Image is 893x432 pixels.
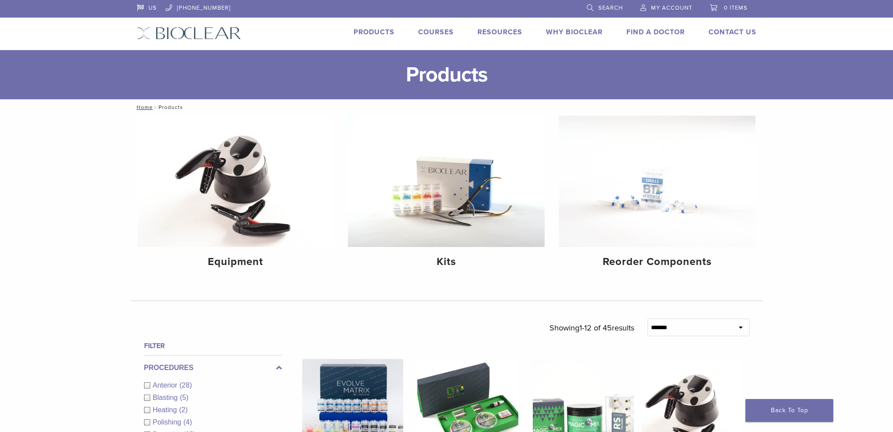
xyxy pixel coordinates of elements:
[179,406,188,414] span: (2)
[745,399,833,422] a: Back To Top
[348,116,545,247] img: Kits
[153,105,159,109] span: /
[180,381,192,389] span: (28)
[153,418,184,426] span: Polishing
[348,116,545,276] a: Kits
[709,28,756,36] a: Contact Us
[546,28,603,36] a: Why Bioclear
[137,116,334,247] img: Equipment
[134,104,153,110] a: Home
[180,394,188,401] span: (5)
[651,4,692,11] span: My Account
[566,254,748,270] h4: Reorder Components
[153,394,180,401] span: Blasting
[559,116,756,276] a: Reorder Components
[477,28,522,36] a: Resources
[626,28,685,36] a: Find A Doctor
[144,341,282,351] h4: Filter
[145,254,327,270] h4: Equipment
[550,319,634,337] p: Showing results
[355,254,538,270] h4: Kits
[137,116,334,276] a: Equipment
[130,99,763,115] nav: Products
[724,4,748,11] span: 0 items
[183,418,192,426] span: (4)
[579,323,612,333] span: 1-12 of 45
[144,363,282,373] label: Procedures
[418,28,454,36] a: Courses
[137,27,241,40] img: Bioclear
[598,4,623,11] span: Search
[559,116,756,247] img: Reorder Components
[153,381,180,389] span: Anterior
[153,406,179,414] span: Heating
[354,28,394,36] a: Products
